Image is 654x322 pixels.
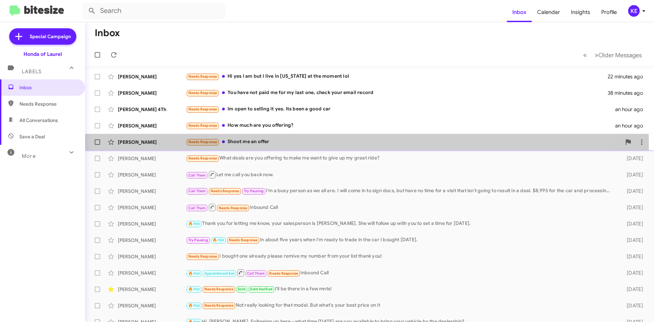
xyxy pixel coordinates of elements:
span: Special Campaign [30,33,71,40]
div: In about five years when I'm ready to trade in the car I bought [DATE]. [186,236,616,244]
div: Not really looking for that model. But what's your best price on it [186,302,616,309]
span: « [583,51,587,59]
span: » [595,51,598,59]
div: [DATE] [616,237,649,244]
span: 🔥 Hot [188,287,200,291]
span: Call Them [247,271,265,276]
span: Needs Response [188,254,217,259]
div: [DATE] [616,204,649,211]
span: Labels [22,68,42,75]
div: [PERSON_NAME] [118,286,186,293]
span: Needs Response [211,189,239,193]
span: Needs Response [219,206,248,210]
div: [DATE] [616,220,649,227]
span: 🔥 Hot [213,238,224,242]
span: Older Messages [598,51,642,59]
span: Needs Response [188,140,217,144]
div: How much are you offering? [186,122,615,129]
span: Sold [238,287,246,291]
div: an hour ago [615,122,649,129]
span: Appointment Set [204,271,234,276]
span: Needs Response [188,91,217,95]
span: More [22,153,36,159]
span: 🔥 Hot [188,303,200,308]
div: I bought one already please remive my number from your list thank you! [186,252,616,260]
div: [PERSON_NAME] [118,220,186,227]
div: Thank you for letting me know, your salesperson is [PERSON_NAME]. She will follow up with you to ... [186,220,616,228]
span: Try Pausing [188,238,208,242]
a: Calendar [532,2,565,22]
div: [PERSON_NAME] [118,122,186,129]
div: [PERSON_NAME] [118,155,186,162]
a: Insights [565,2,596,22]
div: [PERSON_NAME] [118,302,186,309]
div: [DATE] [616,155,649,162]
div: Honda of Laurel [24,51,62,58]
nav: Page navigation example [579,48,646,62]
div: KE [628,5,640,17]
div: I'll be there in a few mnts! [186,285,616,293]
span: Save a Deal [19,133,45,140]
span: All Conversations [19,117,58,124]
button: Next [591,48,646,62]
div: Inbound Call [186,269,616,277]
a: Special Campaign [9,28,76,45]
div: [DATE] [616,270,649,276]
span: 🔥 Hot [188,221,200,226]
span: Needs Response [204,303,233,308]
div: [PERSON_NAME] [118,90,186,96]
span: Sold Verified [250,287,272,291]
a: Profile [596,2,622,22]
div: [PERSON_NAME] [118,237,186,244]
div: [PERSON_NAME] [118,139,186,145]
span: Needs Response [204,287,233,291]
div: [PERSON_NAME] [118,204,186,211]
div: 22 minutes ago [608,73,649,80]
button: KE [622,5,647,17]
div: an hour ago [615,106,649,113]
input: Search [82,3,225,19]
span: Call Them [188,173,206,178]
div: [PERSON_NAME] 4Th [118,106,186,113]
div: I'm a busy person as we all are. I will come in to sign docs, but have no time for a visit that i... [186,187,616,195]
div: [DATE] [616,286,649,293]
div: Let me call you back now. [186,170,616,179]
div: Inbound Call [186,203,616,212]
div: Shoot me an offer [186,138,621,146]
div: [PERSON_NAME] [118,188,186,195]
a: Inbox [507,2,532,22]
span: Needs Response [19,101,77,107]
span: Try Pausing [244,189,264,193]
div: [DATE] [616,253,649,260]
div: [DATE] [616,188,649,195]
div: 38 minutes ago [608,90,649,96]
div: [DATE] [616,171,649,178]
div: [PERSON_NAME] [118,171,186,178]
div: Hi yes I am but I live in [US_STATE] at the moment lol [186,73,608,80]
span: Needs Response [188,107,217,111]
span: Needs Response [269,271,298,276]
span: Needs Response [188,123,217,128]
button: Previous [579,48,591,62]
span: Needs Response [188,156,217,160]
div: [PERSON_NAME] [118,73,186,80]
span: Call Them [188,206,206,210]
span: Needs Response [229,238,258,242]
div: [PERSON_NAME] [118,270,186,276]
span: Needs Response [188,74,217,79]
div: You have not paid me for my last one, check your email record [186,89,608,97]
div: What deals are you offering to make me want to give up my great ride? [186,154,616,162]
span: 🔥 Hot [188,271,200,276]
div: [DATE] [616,302,649,309]
div: [PERSON_NAME] [118,253,186,260]
span: Call Them [188,189,206,193]
h1: Inbox [95,28,120,39]
span: Inbox [19,84,77,91]
div: Im open to selling it yes. Its been a good car [186,105,615,113]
